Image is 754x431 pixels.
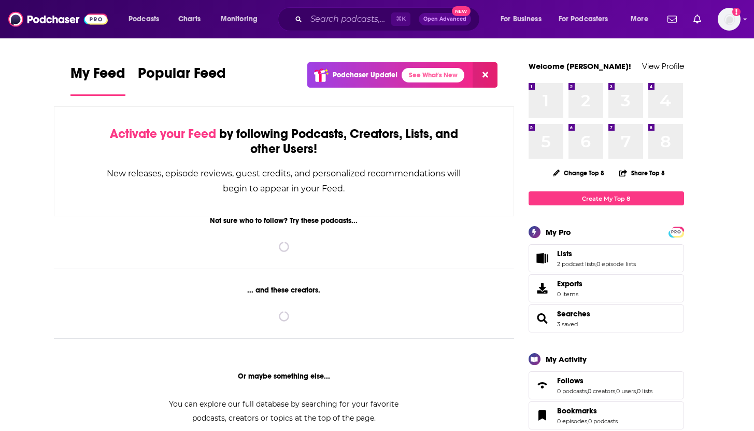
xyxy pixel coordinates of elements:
button: Open AdvancedNew [419,13,471,25]
p: Podchaser Update! [333,71,397,79]
span: , [587,418,588,425]
a: 0 podcasts [588,418,618,425]
div: ... and these creators. [54,286,515,295]
a: 0 episodes [557,418,587,425]
button: Show profile menu [718,8,741,31]
span: , [587,387,588,395]
a: 3 saved [557,321,578,328]
div: Or maybe something else... [54,372,515,381]
span: Charts [178,12,201,26]
a: Show notifications dropdown [689,10,705,28]
span: Popular Feed [138,64,226,88]
span: New [452,6,471,16]
div: New releases, episode reviews, guest credits, and personalized recommendations will begin to appe... [106,166,462,196]
button: open menu [493,11,554,27]
a: 0 lists [637,387,652,395]
a: 0 creators [588,387,615,395]
a: Follows [532,378,553,393]
span: , [615,387,616,395]
span: Exports [532,281,553,296]
a: See What's New [402,68,464,82]
a: 0 users [616,387,636,395]
div: Search podcasts, credits, & more... [288,7,490,31]
span: ⌘ K [391,12,410,26]
button: open menu [121,11,173,27]
svg: Add a profile image [732,8,741,16]
div: by following Podcasts, Creators, Lists, and other Users! [106,127,462,157]
a: Searches [532,311,553,326]
span: My Feed [70,64,125,88]
a: Welcome [PERSON_NAME]! [529,61,631,71]
span: Searches [529,304,684,332]
span: For Business [501,12,542,26]
span: Bookmarks [529,401,684,429]
span: Exports [557,279,582,288]
button: Change Top 8 [547,166,611,179]
span: Follows [529,371,684,399]
span: , [595,260,596,268]
a: Charts [172,11,207,27]
a: View Profile [642,61,684,71]
span: Logged in as rpendrick [718,8,741,31]
a: PRO [670,228,682,235]
a: Lists [557,249,636,258]
a: My Feed [70,64,125,96]
span: 0 items [557,290,582,298]
span: PRO [670,228,682,236]
span: Lists [529,244,684,272]
span: Open Advanced [423,17,466,22]
span: More [631,12,648,26]
span: Activate your Feed [110,126,216,142]
a: 0 episode lists [596,260,636,268]
span: Bookmarks [557,406,597,415]
a: Lists [532,251,553,266]
a: 0 podcasts [557,387,587,395]
img: Podchaser - Follow, Share and Rate Podcasts [8,9,108,29]
a: Create My Top 8 [529,191,684,205]
a: Bookmarks [557,406,618,415]
span: , [636,387,637,395]
button: open menu [623,11,661,27]
span: Lists [557,249,572,258]
span: Follows [557,376,584,385]
button: Share Top 8 [619,163,665,183]
a: Follows [557,376,652,385]
a: Show notifications dropdown [663,10,681,28]
div: You can explore our full database by searching for your favorite podcasts, creators or topics at ... [157,397,411,425]
span: Podcasts [129,12,159,26]
div: My Pro [546,227,571,237]
a: Bookmarks [532,408,553,423]
button: open menu [214,11,271,27]
div: Not sure who to follow? Try these podcasts... [54,216,515,225]
img: User Profile [718,8,741,31]
a: 2 podcast lists [557,260,595,268]
div: My Activity [546,354,587,364]
a: Searches [557,309,590,318]
span: Monitoring [221,12,258,26]
input: Search podcasts, credits, & more... [306,11,391,27]
a: Popular Feed [138,64,226,96]
a: Exports [529,274,684,302]
span: For Podcasters [559,12,608,26]
button: open menu [552,11,623,27]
